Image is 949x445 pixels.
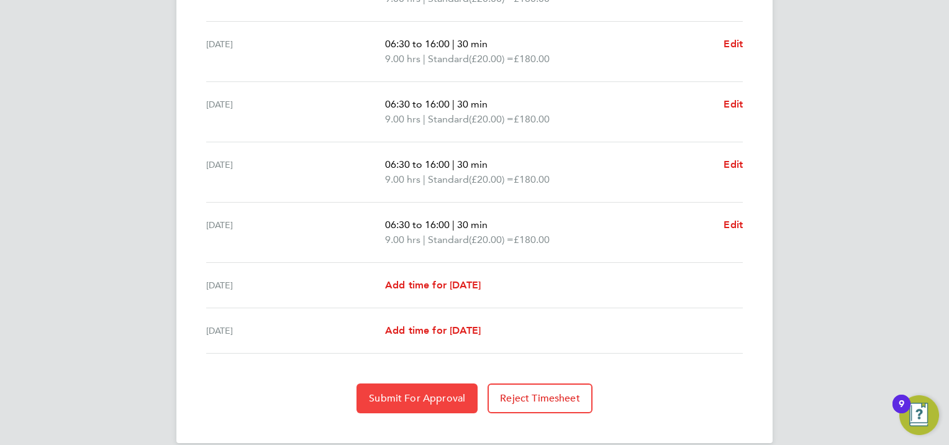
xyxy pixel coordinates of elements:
span: 06:30 to 16:00 [385,219,450,231]
span: | [452,158,455,170]
span: 06:30 to 16:00 [385,38,450,50]
span: 9.00 hrs [385,173,420,185]
span: Standard [428,232,469,247]
span: (£20.00) = [469,53,514,65]
span: Reject Timesheet [500,392,580,405]
div: [DATE] [206,278,385,293]
span: 30 min [457,219,488,231]
a: Edit [724,218,743,232]
span: Submit For Approval [369,392,465,405]
button: Reject Timesheet [488,383,593,413]
span: £180.00 [514,234,550,245]
span: Standard [428,52,469,67]
a: Edit [724,97,743,112]
span: 06:30 to 16:00 [385,98,450,110]
div: [DATE] [206,37,385,67]
span: 30 min [457,98,488,110]
a: Add time for [DATE] [385,323,481,338]
div: 9 [899,404,904,420]
span: 30 min [457,158,488,170]
span: Edit [724,219,743,231]
button: Submit For Approval [356,383,478,413]
span: | [452,38,455,50]
a: Edit [724,37,743,52]
a: Edit [724,157,743,172]
div: [DATE] [206,218,385,247]
span: | [423,113,425,125]
span: £180.00 [514,113,550,125]
div: [DATE] [206,97,385,127]
span: Edit [724,158,743,170]
span: (£20.00) = [469,113,514,125]
span: Add time for [DATE] [385,324,481,336]
span: Standard [428,112,469,127]
span: 30 min [457,38,488,50]
span: Add time for [DATE] [385,279,481,291]
button: Open Resource Center, 9 new notifications [899,395,939,435]
div: [DATE] [206,157,385,187]
span: £180.00 [514,53,550,65]
span: 06:30 to 16:00 [385,158,450,170]
span: Edit [724,38,743,50]
span: | [423,173,425,185]
span: 9.00 hrs [385,53,420,65]
span: Standard [428,172,469,187]
div: [DATE] [206,323,385,338]
span: 9.00 hrs [385,113,420,125]
span: (£20.00) = [469,173,514,185]
span: | [452,98,455,110]
span: (£20.00) = [469,234,514,245]
a: Add time for [DATE] [385,278,481,293]
span: | [423,53,425,65]
span: | [452,219,455,231]
span: £180.00 [514,173,550,185]
span: Edit [724,98,743,110]
span: | [423,234,425,245]
span: 9.00 hrs [385,234,420,245]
